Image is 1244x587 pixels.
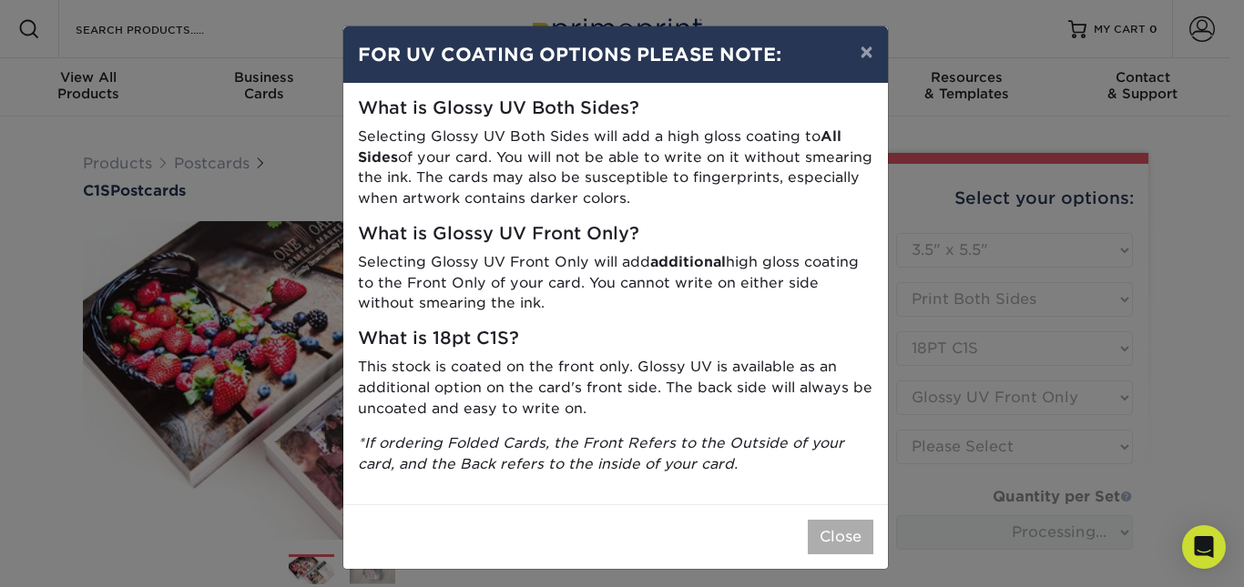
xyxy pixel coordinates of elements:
h5: What is Glossy UV Front Only? [358,224,873,245]
p: Selecting Glossy UV Both Sides will add a high gloss coating to of your card. You will not be abl... [358,127,873,209]
strong: additional [650,253,726,270]
h5: What is Glossy UV Both Sides? [358,98,873,119]
strong: All Sides [358,127,841,166]
button: × [845,26,887,77]
p: This stock is coated on the front only. Glossy UV is available as an additional option on the car... [358,357,873,419]
i: *If ordering Folded Cards, the Front Refers to the Outside of your card, and the Back refers to t... [358,434,844,472]
button: Close [808,520,873,554]
h5: What is 18pt C1S? [358,329,873,349]
h4: FOR UV COATING OPTIONS PLEASE NOTE: [358,41,873,68]
p: Selecting Glossy UV Front Only will add high gloss coating to the Front Only of your card. You ca... [358,252,873,314]
div: Open Intercom Messenger [1182,525,1226,569]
